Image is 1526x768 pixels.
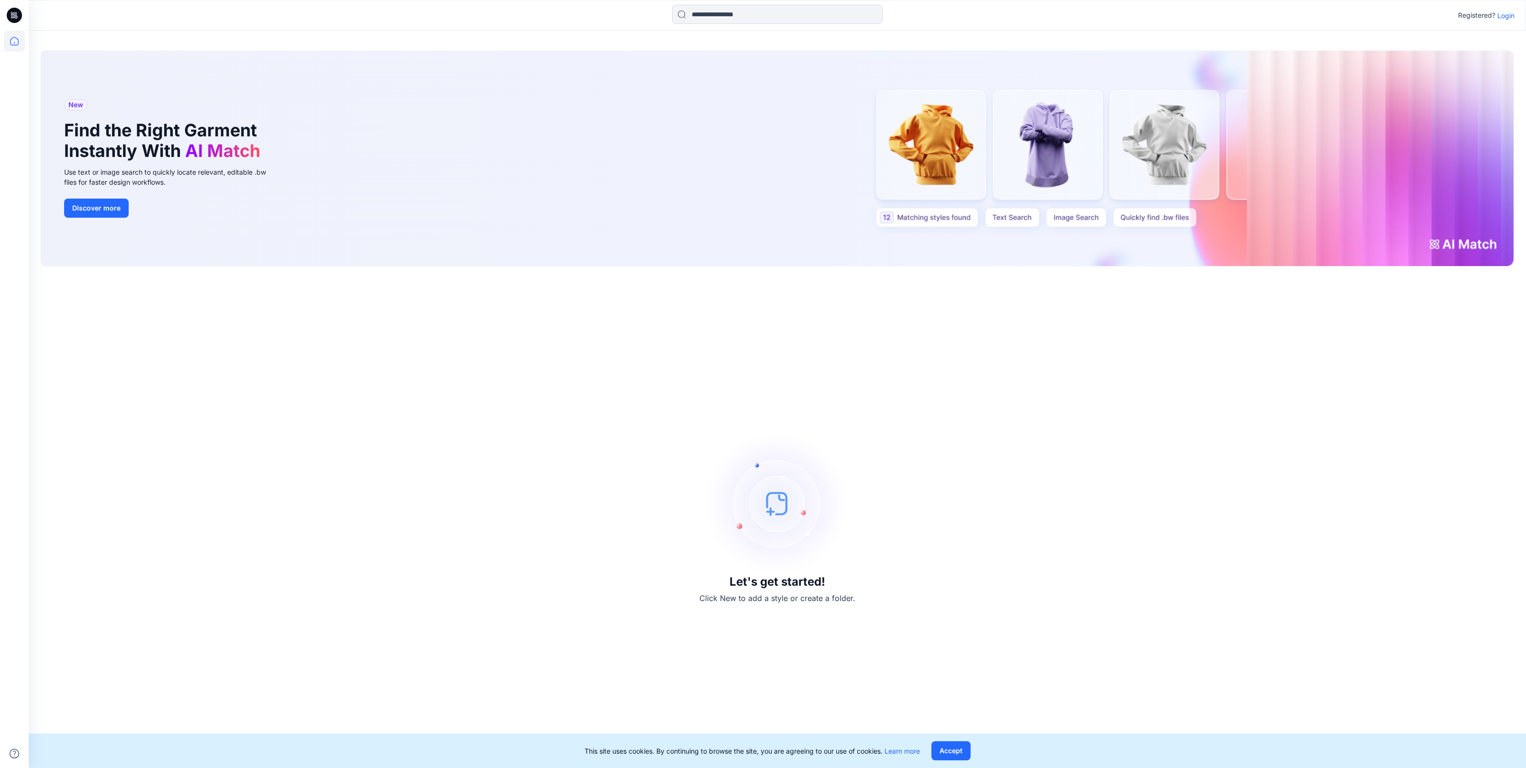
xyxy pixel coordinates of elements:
p: This site uses cookies. By continuing to browse the site, you are agreeing to our use of cookies. [585,746,920,756]
div: Use text or image search to quickly locate relevant, editable .bw files for faster design workflows. [64,167,279,187]
img: empty-state-image.svg [706,432,849,575]
span: New [68,99,83,111]
p: Click New to add a style or create a folder. [699,592,855,604]
p: Registered? [1458,10,1495,21]
a: Learn more [885,747,920,755]
button: Discover more [64,199,129,218]
p: Login [1497,11,1515,21]
span: AI Match [185,140,260,161]
h3: Let's get started! [730,575,825,589]
button: Accept [931,741,971,760]
h1: Find the Right Garment Instantly With [64,120,265,161]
